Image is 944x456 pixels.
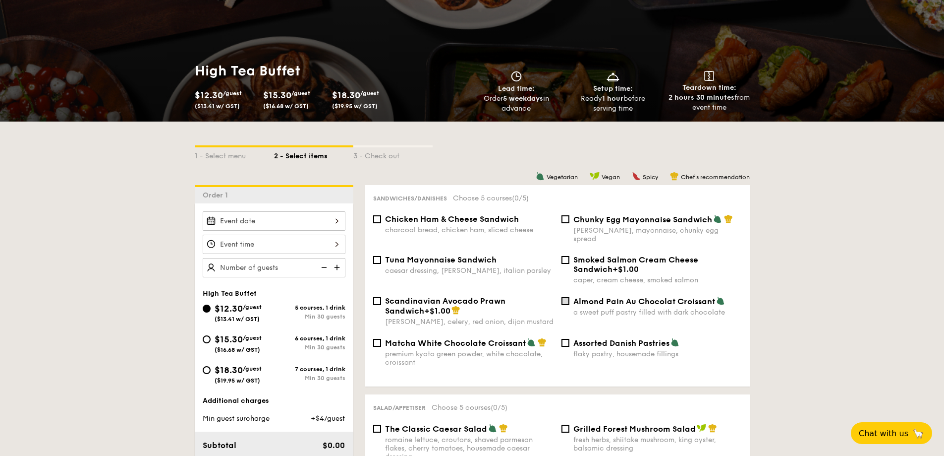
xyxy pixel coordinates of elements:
[851,422,932,444] button: Chat with us🦙
[681,174,750,181] span: Chef's recommendation
[593,84,633,93] span: Setup time:
[527,338,536,347] img: icon-vegetarian.fe4039eb.svg
[859,429,908,438] span: Chat with us
[724,214,733,223] img: icon-chef-hat.a58ddaea.svg
[373,425,381,433] input: The Classic Caesar Saladromaine lettuce, croutons, shaved parmesan flakes, cherry tomatoes, house...
[203,335,211,343] input: $15.30/guest($16.68 w/ GST)6 courses, 1 drinkMin 30 guests
[602,94,623,103] strong: 1 hour
[573,308,742,317] div: a sweet puff pastry filled with dark chocolate
[573,297,715,306] span: Almond Pain Au Chocolat Croissant
[912,428,924,439] span: 🦙
[323,441,345,450] span: $0.00
[360,90,379,97] span: /guest
[373,339,381,347] input: Matcha White Chocolate Croissantpremium kyoto green powder, white chocolate, croissant
[311,414,345,423] span: +$4/guest
[573,276,742,284] div: caper, cream cheese, smoked salmon
[203,396,345,406] div: Additional charges
[373,297,381,305] input: Scandinavian Avocado Prawn Sandwich+$1.00[PERSON_NAME], celery, red onion, dijon mustard
[488,424,497,433] img: icon-vegetarian.fe4039eb.svg
[499,424,508,433] img: icon-chef-hat.a58ddaea.svg
[385,214,519,224] span: Chicken Ham & Cheese Sandwich
[353,147,433,161] div: 3 - Check out
[195,62,468,80] h1: High Tea Buffet
[331,258,345,277] img: icon-add.58712e84.svg
[274,366,345,373] div: 7 courses, 1 drink
[263,103,309,110] span: ($16.68 w/ GST)
[573,226,742,243] div: [PERSON_NAME], mayonnaise, chunky egg spread
[215,346,260,353] span: ($16.68 w/ GST)
[215,316,260,323] span: ($13.41 w/ GST)
[472,94,561,114] div: Order in advance
[203,289,257,298] span: High Tea Buffet
[195,147,274,161] div: 1 - Select menu
[424,306,450,316] span: +$1.00
[668,93,734,102] strong: 2 hours 30 minutes
[716,296,725,305] img: icon-vegetarian.fe4039eb.svg
[215,377,260,384] span: ($19.95 w/ GST)
[612,264,639,274] span: +$1.00
[682,83,736,92] span: Teardown time:
[203,258,345,277] input: Number of guests
[643,174,658,181] span: Spicy
[670,172,679,181] img: icon-chef-hat.a58ddaea.svg
[697,424,707,433] img: icon-vegan.f8ff3823.svg
[203,441,236,450] span: Subtotal
[373,256,381,264] input: Tuna Mayonnaise Sandwichcaesar dressing, [PERSON_NAME], italian parsley
[561,339,569,347] input: Assorted Danish Pastriesflaky pastry, housemade fillings
[561,297,569,305] input: Almond Pain Au Chocolat Croissanta sweet puff pastry filled with dark chocolate
[274,344,345,351] div: Min 30 guests
[203,211,345,231] input: Event date
[385,296,505,316] span: Scandinavian Avocado Prawn Sandwich
[385,226,554,234] div: charcoal bread, chicken ham, sliced cheese
[453,194,529,202] span: Choose 5 courses
[274,375,345,382] div: Min 30 guests
[215,365,243,376] span: $18.30
[203,235,345,254] input: Event time
[274,304,345,311] div: 5 courses, 1 drink
[203,305,211,313] input: $12.30/guest($13.41 w/ GST)5 courses, 1 drinkMin 30 guests
[670,338,679,347] img: icon-vegetarian.fe4039eb.svg
[704,71,714,81] img: icon-teardown.65201eee.svg
[243,334,262,341] span: /guest
[602,174,620,181] span: Vegan
[573,255,698,274] span: Smoked Salmon Cream Cheese Sandwich
[203,191,232,199] span: Order 1
[373,404,426,411] span: Salad/Appetiser
[316,258,331,277] img: icon-reduce.1d2dbef1.svg
[573,424,696,434] span: Grilled Forest Mushroom Salad
[573,350,742,358] div: flaky pastry, housemade fillings
[332,103,378,110] span: ($19.95 w/ GST)
[274,335,345,342] div: 6 courses, 1 drink
[274,313,345,320] div: Min 30 guests
[713,214,722,223] img: icon-vegetarian.fe4039eb.svg
[203,414,270,423] span: Min guest surcharge
[263,90,291,101] span: $15.30
[632,172,641,181] img: icon-spicy.37a8142b.svg
[573,338,669,348] span: Assorted Danish Pastries
[332,90,360,101] span: $18.30
[385,350,554,367] div: premium kyoto green powder, white chocolate, croissant
[561,425,569,433] input: Grilled Forest Mushroom Saladfresh herbs, shiitake mushroom, king oyster, balsamic dressing
[203,366,211,374] input: $18.30/guest($19.95 w/ GST)7 courses, 1 drinkMin 30 guests
[509,71,524,82] img: icon-clock.2db775ea.svg
[243,304,262,311] span: /guest
[491,403,507,412] span: (0/5)
[561,256,569,264] input: Smoked Salmon Cream Cheese Sandwich+$1.00caper, cream cheese, smoked salmon
[385,424,487,434] span: The Classic Caesar Salad
[274,147,353,161] div: 2 - Select items
[512,194,529,202] span: (0/5)
[573,215,712,224] span: Chunky Egg Mayonnaise Sandwich
[195,90,223,101] span: $12.30
[451,306,460,315] img: icon-chef-hat.a58ddaea.svg
[590,172,600,181] img: icon-vegan.f8ff3823.svg
[547,174,578,181] span: Vegetarian
[665,93,754,113] div: from event time
[385,318,554,326] div: [PERSON_NAME], celery, red onion, dijon mustard
[573,436,742,453] div: fresh herbs, shiitake mushroom, king oyster, balsamic dressing
[561,215,569,223] input: Chunky Egg Mayonnaise Sandwich[PERSON_NAME], mayonnaise, chunky egg spread
[708,424,717,433] img: icon-chef-hat.a58ddaea.svg
[223,90,242,97] span: /guest
[503,94,543,103] strong: 5 weekdays
[291,90,310,97] span: /guest
[385,255,497,264] span: Tuna Mayonnaise Sandwich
